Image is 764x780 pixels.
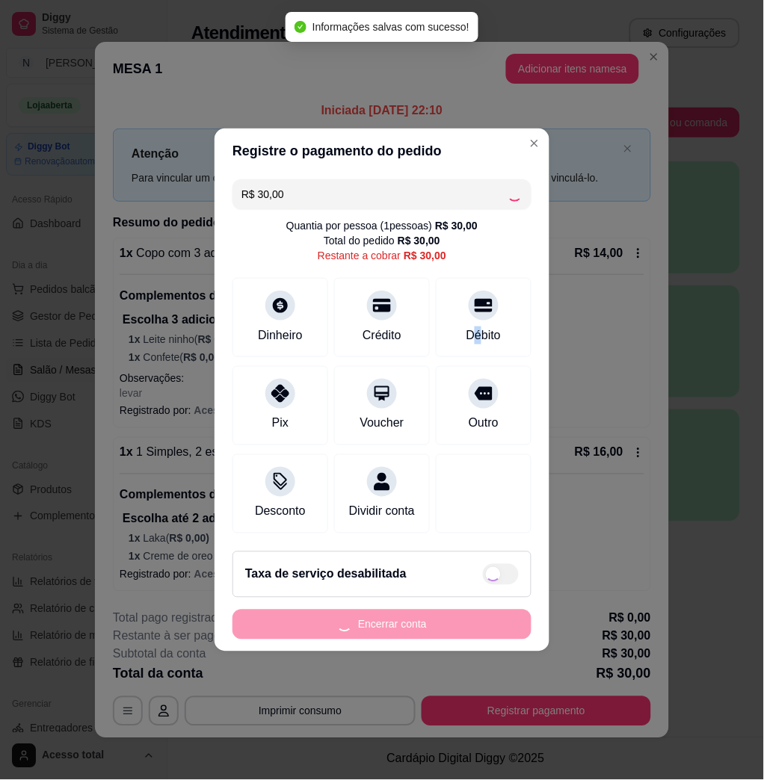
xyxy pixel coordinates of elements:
[435,218,478,233] div: R$ 30,00
[398,233,440,248] div: R$ 30,00
[360,415,404,433] div: Voucher
[363,326,401,344] div: Crédito
[295,21,306,33] span: check-circle
[318,248,446,263] div: Restante a cobrar
[255,503,306,521] div: Desconto
[324,233,440,248] div: Total do pedido
[466,326,501,344] div: Débito
[508,187,523,202] div: Loading
[215,129,549,173] header: Registre o pagamento do pedido
[241,179,508,209] input: Ex.: hambúrguer de cordeiro
[272,415,289,433] div: Pix
[523,131,546,155] button: Close
[349,503,415,521] div: Dividir conta
[404,248,446,263] div: R$ 30,00
[469,415,499,433] div: Outro
[245,566,407,584] h2: Taxa de serviço desabilitada
[312,21,469,33] span: Informações salvas com sucesso!
[258,326,303,344] div: Dinheiro
[286,218,478,233] div: Quantia por pessoa ( 1 pessoas)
